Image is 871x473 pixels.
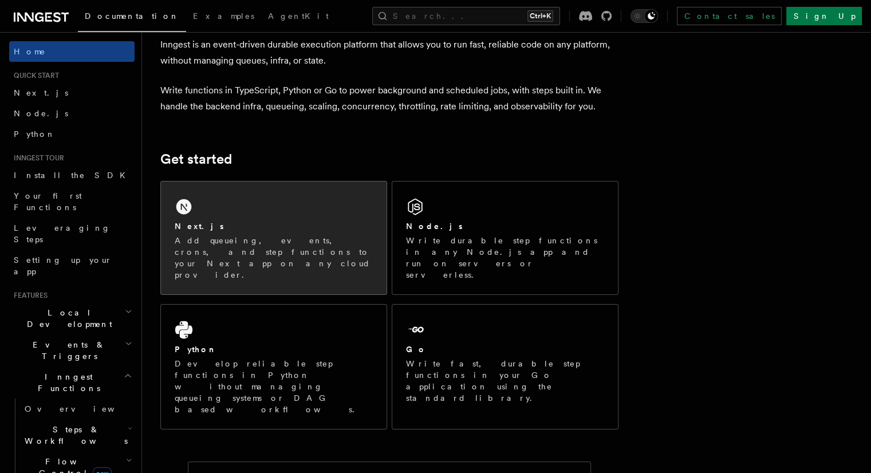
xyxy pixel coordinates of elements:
[677,7,782,25] a: Contact sales
[9,334,135,366] button: Events & Triggers
[175,358,373,415] p: Develop reliable step functions in Python without managing queueing systems or DAG based workflows.
[9,82,135,103] a: Next.js
[786,7,862,25] a: Sign Up
[14,46,46,57] span: Home
[14,129,56,139] span: Python
[14,88,68,97] span: Next.js
[406,220,463,232] h2: Node.js
[78,3,186,32] a: Documentation
[527,10,553,22] kbd: Ctrl+K
[20,419,135,451] button: Steps & Workflows
[25,404,143,413] span: Overview
[630,9,658,23] button: Toggle dark mode
[392,181,618,295] a: Node.jsWrite durable step functions in any Node.js app and run on servers or serverless.
[9,103,135,124] a: Node.js
[392,304,618,429] a: GoWrite fast, durable step functions in your Go application using the standard library.
[9,366,135,399] button: Inngest Functions
[20,399,135,419] a: Overview
[9,186,135,218] a: Your first Functions
[175,344,217,355] h2: Python
[14,109,68,118] span: Node.js
[160,151,232,167] a: Get started
[193,11,254,21] span: Examples
[175,235,373,281] p: Add queueing, events, crons, and step functions to your Next app on any cloud provider.
[160,181,387,295] a: Next.jsAdd queueing, events, crons, and step functions to your Next app on any cloud provider.
[20,424,128,447] span: Steps & Workflows
[406,235,604,281] p: Write durable step functions in any Node.js app and run on servers or serverless.
[14,171,132,180] span: Install the SDK
[372,7,560,25] button: Search...Ctrl+K
[268,11,329,21] span: AgentKit
[175,220,224,232] h2: Next.js
[9,339,125,362] span: Events & Triggers
[14,191,82,212] span: Your first Functions
[186,3,261,31] a: Examples
[14,255,112,276] span: Setting up your app
[9,302,135,334] button: Local Development
[9,250,135,282] a: Setting up your app
[14,223,111,244] span: Leveraging Steps
[85,11,179,21] span: Documentation
[9,165,135,186] a: Install the SDK
[9,291,48,300] span: Features
[9,371,124,394] span: Inngest Functions
[9,41,135,62] a: Home
[9,307,125,330] span: Local Development
[160,37,618,69] p: Inngest is an event-driven durable execution platform that allows you to run fast, reliable code ...
[9,71,59,80] span: Quick start
[406,344,427,355] h2: Go
[160,304,387,429] a: PythonDevelop reliable step functions in Python without managing queueing systems or DAG based wo...
[9,124,135,144] a: Python
[9,218,135,250] a: Leveraging Steps
[261,3,336,31] a: AgentKit
[9,153,64,163] span: Inngest tour
[406,358,604,404] p: Write fast, durable step functions in your Go application using the standard library.
[160,82,618,115] p: Write functions in TypeScript, Python or Go to power background and scheduled jobs, with steps bu...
